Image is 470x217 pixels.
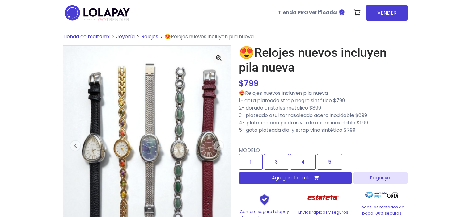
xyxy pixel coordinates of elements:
img: Tienda verificada [338,9,345,16]
label: 3 [264,154,289,170]
span: 799 [244,78,258,89]
img: Shield [249,194,280,205]
label: 1 [239,154,263,170]
span: TRENDIER [84,17,129,23]
img: Codi Logo [387,189,398,201]
h1: 😍Relojes nuevos incluyen pila nueva [239,45,408,75]
button: Pagar ya [353,172,407,184]
p: 😍Relojes nuevos incluyen pila nueva 1- gota plateada strap negro sintético $799 2- dorado cristal... [239,90,408,134]
img: logo [63,3,132,23]
span: 😍Relojes nuevos incluyen pila nueva [165,33,254,40]
a: Joyería [116,33,135,40]
span: Agregar al carrito [272,175,311,181]
a: Tienda de maltamx [63,33,110,40]
img: Estafeta Logo [303,189,344,206]
label: 4 [290,154,316,170]
a: Relojes [141,33,158,40]
p: Todos los métodos de pago 100% seguros [356,204,408,216]
b: Tienda PRO verificada [278,9,337,16]
p: Envíos rápidos y seguros [298,209,349,215]
span: POWERED BY [84,18,98,21]
button: Agregar al carrito [239,172,352,184]
div: MODELO [239,144,408,172]
a: VENDER [366,5,408,21]
span: GO [98,16,106,23]
div: $ [239,77,408,90]
nav: breadcrumb [63,33,408,45]
img: Mercado Pago Logo [365,189,387,201]
label: 5 [317,154,342,170]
